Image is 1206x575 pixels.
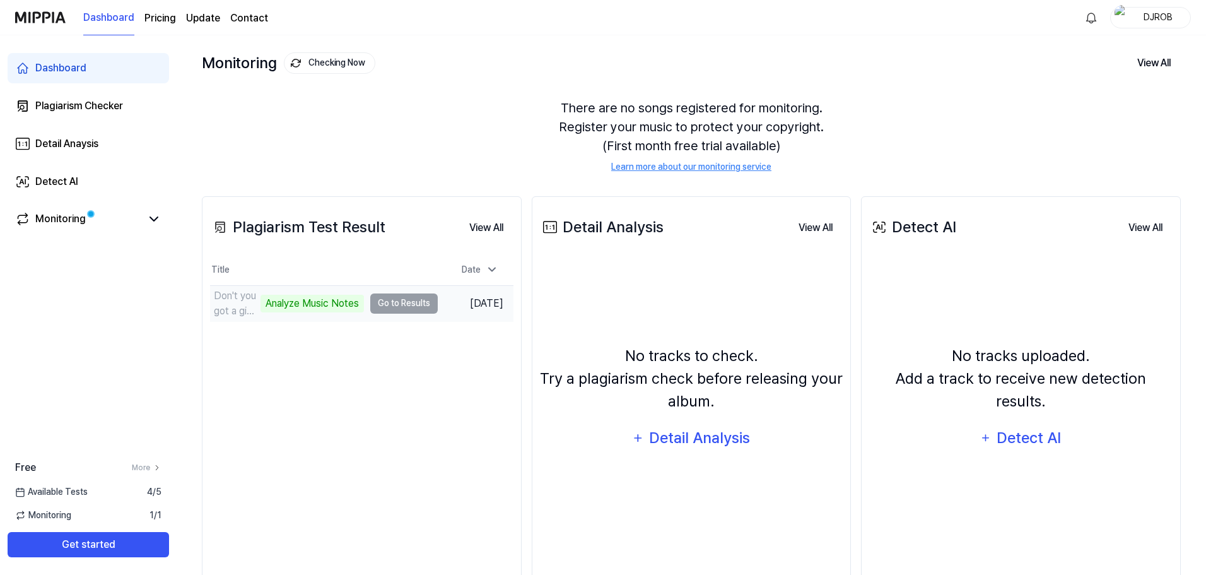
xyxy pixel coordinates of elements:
a: Learn more about our monitoring service [611,160,771,174]
button: Checking Now [284,52,375,74]
button: View All [1127,50,1181,76]
a: More [132,462,161,473]
a: Plagiarism Checker [8,91,169,121]
a: Dashboard [8,53,169,83]
div: Analyze Music Notes [261,295,364,312]
div: Monitoring [202,52,375,74]
div: Don't you got a girl - Vocals [214,288,257,319]
div: Monitoring [35,211,86,227]
td: [DATE] [438,285,513,321]
a: View All [788,215,843,240]
a: Detail Anaysis [8,129,169,159]
span: Free [15,460,36,475]
button: View All [459,215,513,240]
a: Monitoring [15,211,141,227]
button: View All [788,215,843,240]
span: 1 / 1 [149,509,161,522]
img: profile [1115,5,1130,30]
div: Plagiarism Checker [35,98,123,114]
span: Monitoring [15,509,71,522]
button: profileDJROB [1110,7,1191,28]
div: Detail Anaysis [35,136,98,151]
a: View All [459,215,513,240]
a: Contact [230,11,268,26]
div: Detect AI [35,174,78,189]
div: Detail Analysis [648,426,751,450]
div: No tracks to check. Try a plagiarism check before releasing your album. [540,345,843,413]
button: Detail Analysis [624,423,759,453]
button: Detect AI [972,423,1070,453]
button: Get started [8,532,169,557]
div: Date [457,259,503,280]
div: DJROB [1133,10,1183,24]
div: No tracks uploaded. Add a track to receive new detection results. [869,345,1173,413]
div: Detect AI [995,426,1063,450]
button: View All [1118,215,1173,240]
a: Detect AI [8,167,169,197]
a: View All [1118,215,1173,240]
a: Dashboard [83,1,134,35]
span: Available Tests [15,485,88,499]
div: Plagiarism Test Result [210,216,385,239]
img: 알림 [1084,10,1099,25]
img: monitoring Icon [291,58,301,68]
a: Pricing [144,11,176,26]
a: Update [186,11,220,26]
div: Detail Analysis [540,216,664,239]
th: Title [210,255,438,285]
div: There are no songs registered for monitoring. Register your music to protect your copyright. (Fir... [202,83,1181,189]
span: 4 / 5 [147,485,161,499]
div: Dashboard [35,61,86,76]
div: Detect AI [869,216,956,239]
